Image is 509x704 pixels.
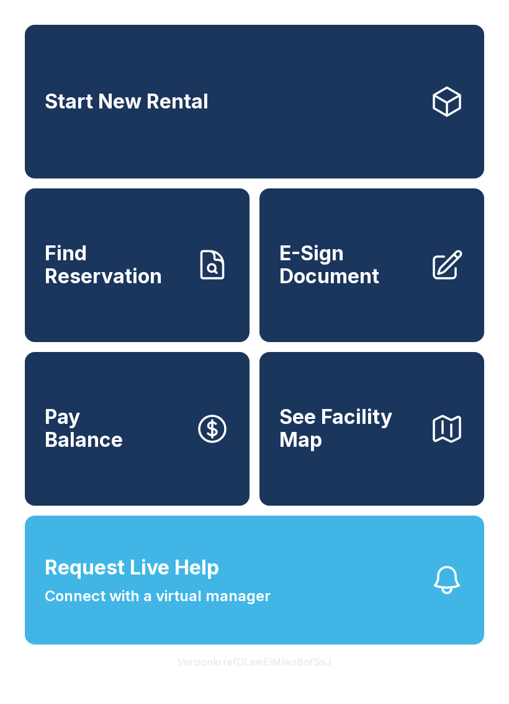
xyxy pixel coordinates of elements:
a: E-Sign Document [259,188,484,342]
a: Find Reservation [25,188,250,342]
span: Start New Rental [45,90,209,113]
a: Start New Rental [25,25,484,178]
span: Connect with a virtual manager [45,585,271,607]
button: VersionkrrefDLawElMlwz8nfSsJ [168,645,341,679]
span: See Facility Map [279,406,420,451]
span: Pay Balance [45,406,123,451]
button: PayBalance [25,352,250,506]
span: Find Reservation [45,242,185,288]
span: Request Live Help [45,553,219,583]
span: E-Sign Document [279,242,420,288]
button: Request Live HelpConnect with a virtual manager [25,516,484,645]
button: See Facility Map [259,352,484,506]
